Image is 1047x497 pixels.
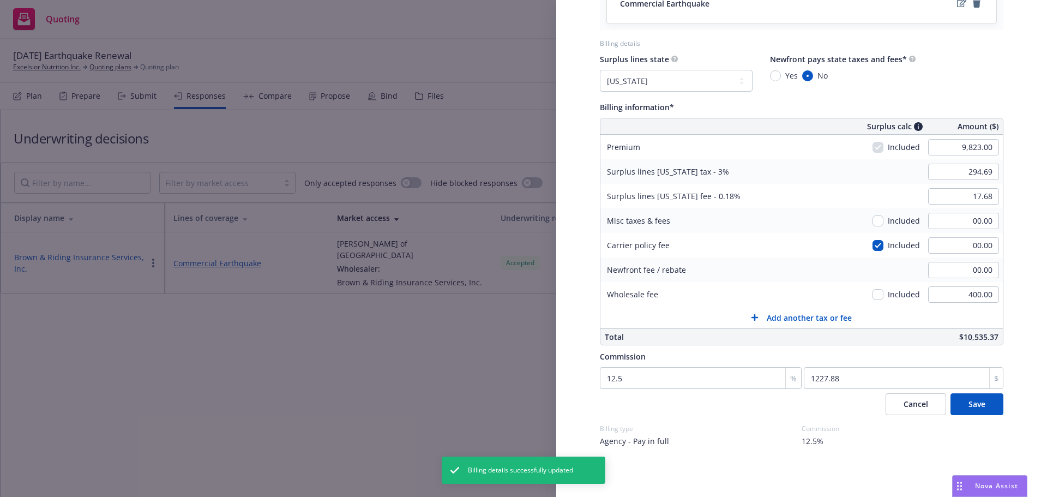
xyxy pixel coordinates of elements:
span: Save [968,399,985,409]
input: No [802,70,813,81]
input: 0.00 [928,139,999,155]
span: Newfront pays state taxes and fees* [770,54,907,64]
span: Included [888,239,920,251]
span: $ [994,373,998,384]
div: Billing details [600,39,1003,48]
span: Surplus lines state [600,54,669,64]
span: Total [605,332,624,342]
div: Billing type [600,424,802,433]
span: Misc taxes & fees [607,215,670,226]
span: Surplus lines [US_STATE] fee - 0.18% [607,191,741,201]
input: 0.00 [928,237,999,254]
span: Premium [607,142,640,152]
button: Save [950,393,1003,415]
span: Wholesale fee [607,289,658,300]
input: Yes [770,70,781,81]
span: Billing information* [600,102,674,112]
div: Commission [802,424,1003,433]
span: Carrier policy fee [607,240,670,250]
div: Drag to move [953,476,966,496]
span: Nova Assist [975,481,1018,490]
button: Nova Assist [952,475,1027,497]
input: 0.00 [928,286,999,303]
input: 0.00 [928,188,999,205]
span: Newfront fee / rebate [607,265,686,275]
input: 0.00 [928,262,999,278]
span: Billing details successfully updated [468,465,573,475]
span: 12.5% [802,435,823,447]
input: 0.00 [928,164,999,180]
span: $10,535.37 [959,332,998,342]
span: % [790,373,797,384]
span: Included [888,141,920,153]
span: Surplus calc [867,121,912,132]
span: Amount ($) [958,121,998,132]
input: 0.00 [928,213,999,229]
span: Agency - Pay in full [600,435,669,447]
span: Commission [600,351,646,362]
button: Add another tax or fee [600,307,1003,328]
span: Included [888,215,920,226]
span: Included [888,289,920,300]
span: Add another tax or fee [767,312,852,324]
span: Yes [785,70,798,81]
span: Surplus lines [US_STATE] tax - 3% [607,166,729,177]
span: No [817,70,828,81]
span: Cancel [904,399,928,409]
button: Cancel [886,393,946,415]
